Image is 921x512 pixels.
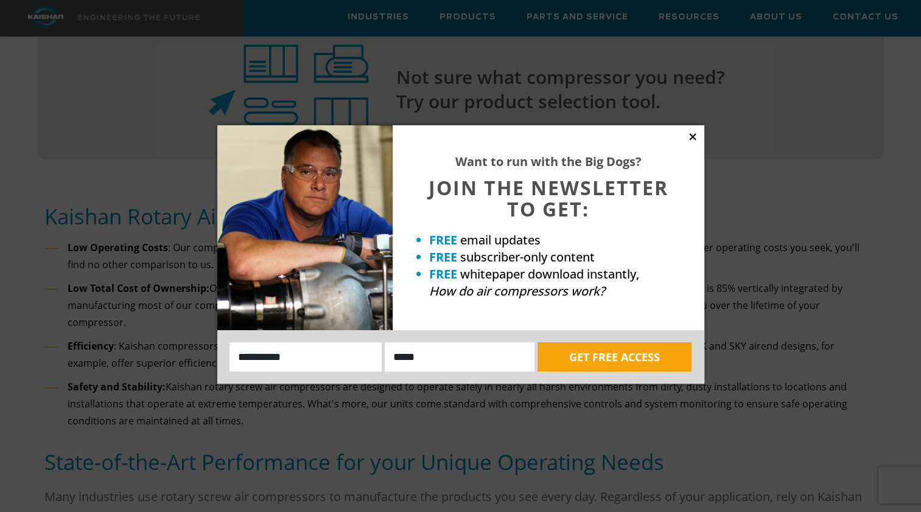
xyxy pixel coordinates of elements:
[429,249,457,265] strong: FREE
[385,342,534,372] input: Email
[429,232,457,248] strong: FREE
[538,342,692,372] button: GET FREE ACCESS
[429,266,457,282] strong: FREE
[687,131,698,142] button: Close
[429,175,668,222] span: JOIN THE NEWSLETTER TO GET:
[429,283,605,299] em: How do air compressors work?
[460,266,639,282] span: whitepaper download instantly,
[455,153,642,170] strong: Want to run with the Big Dogs?
[460,232,541,248] span: email updates
[229,342,382,372] input: Name:
[460,249,595,265] span: subscriber-only content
